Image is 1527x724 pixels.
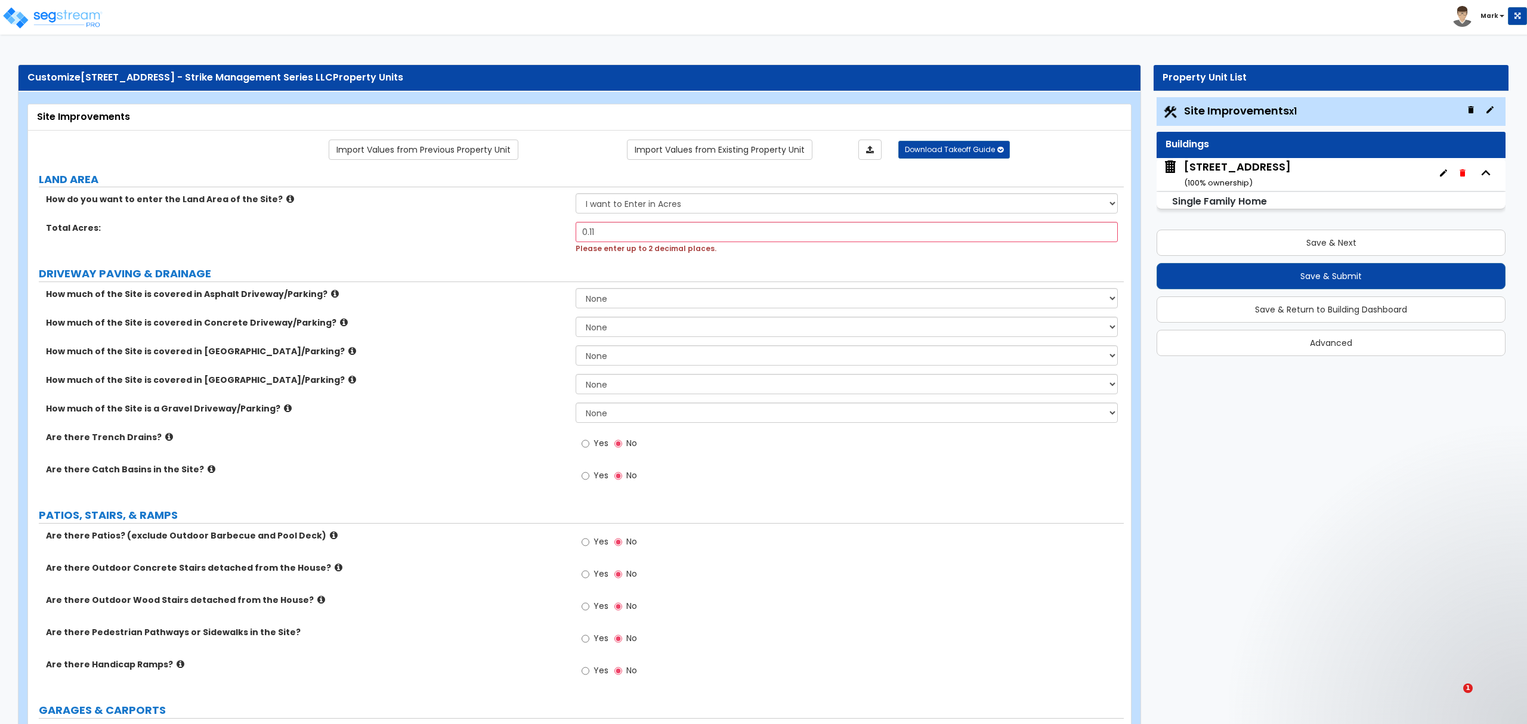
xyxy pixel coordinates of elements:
[626,600,637,612] span: No
[594,536,608,547] span: Yes
[27,71,1132,85] div: Customize Property Units
[39,172,1124,187] label: LAND AREA
[594,632,608,644] span: Yes
[39,508,1124,523] label: PATIOS, STAIRS, & RAMPS
[286,194,294,203] i: click for more info!
[582,600,589,613] input: Yes
[627,140,812,160] a: Import the dynamic attribute values from existing properties.
[614,437,622,450] input: No
[317,595,325,604] i: click for more info!
[626,536,637,547] span: No
[1289,105,1297,117] small: x1
[2,6,103,30] img: logo_pro_r.png
[1163,104,1178,120] img: Construction.png
[582,632,589,645] input: Yes
[330,531,338,540] i: click for more info!
[614,664,622,677] input: No
[46,463,567,475] label: Are there Catch Basins in the Site?
[46,288,567,300] label: How much of the Site is covered in Asphalt Driveway/Parking?
[1157,296,1506,323] button: Save & Return to Building Dashboard
[614,536,622,549] input: No
[626,437,637,449] span: No
[46,193,567,205] label: How do you want to enter the Land Area of the Site?
[46,345,567,357] label: How much of the Site is covered in [GEOGRAPHIC_DATA]/Parking?
[1247,608,1485,692] iframe: Intercom notifications message
[582,664,589,677] input: Yes
[340,318,348,327] i: click for more info!
[1184,177,1253,188] small: ( 100 % ownership)
[858,140,882,160] a: Import the dynamic attributes value through Excel sheet
[1184,159,1291,190] div: [STREET_ADDRESS]
[1163,71,1500,85] div: Property Unit List
[46,403,567,414] label: How much of the Site is a Gravel Driveway/Parking?
[1452,6,1473,27] img: avatar.png
[165,432,173,441] i: click for more info!
[594,469,608,481] span: Yes
[46,626,567,638] label: Are there Pedestrian Pathways or Sidewalks in the Site?
[582,469,589,482] input: Yes
[1157,263,1506,289] button: Save & Submit
[37,110,1122,124] div: Site Improvements
[348,346,356,355] i: click for more info!
[905,144,995,154] span: Download Takeoff Guide
[284,404,292,413] i: click for more info!
[1184,103,1297,118] span: Site Improvements
[1172,194,1267,208] small: Single Family Home
[39,703,1124,718] label: GARAGES & CARPORTS
[614,632,622,645] input: No
[594,600,608,612] span: Yes
[1166,138,1497,151] div: Buildings
[177,660,184,669] i: click for more info!
[576,243,716,253] span: Please enter up to 2 decimal places.
[594,437,608,449] span: Yes
[614,568,622,581] input: No
[594,568,608,580] span: Yes
[614,600,622,613] input: No
[81,70,333,84] span: [STREET_ADDRESS] - Strike Management Series LLC
[582,536,589,549] input: Yes
[208,465,215,474] i: click for more info!
[1157,330,1506,356] button: Advanced
[46,317,567,329] label: How much of the Site is covered in Concrete Driveway/Parking?
[1480,11,1498,20] b: Mark
[614,469,622,482] input: No
[46,374,567,386] label: How much of the Site is covered in [GEOGRAPHIC_DATA]/Parking?
[626,568,637,580] span: No
[39,266,1124,281] label: DRIVEWAY PAVING & DRAINAGE
[1163,159,1291,190] span: 209 Colt Lane
[348,375,356,384] i: click for more info!
[46,530,567,542] label: Are there Patios? (exclude Outdoor Barbecue and Pool Deck)
[331,289,339,298] i: click for more info!
[329,140,518,160] a: Import the dynamic attribute values from previous properties.
[594,664,608,676] span: Yes
[626,469,637,481] span: No
[582,568,589,581] input: Yes
[626,664,637,676] span: No
[1463,683,1473,693] span: 1
[582,437,589,450] input: Yes
[335,563,342,572] i: click for more info!
[898,141,1010,159] button: Download Takeoff Guide
[1157,230,1506,256] button: Save & Next
[626,632,637,644] span: No
[46,431,567,443] label: Are there Trench Drains?
[46,658,567,670] label: Are there Handicap Ramps?
[46,562,567,574] label: Are there Outdoor Concrete Stairs detached from the House?
[46,222,567,234] label: Total Acres:
[1439,683,1467,712] iframe: Intercom live chat
[1163,159,1178,175] img: building.svg
[46,594,567,606] label: Are there Outdoor Wood Stairs detached from the House?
